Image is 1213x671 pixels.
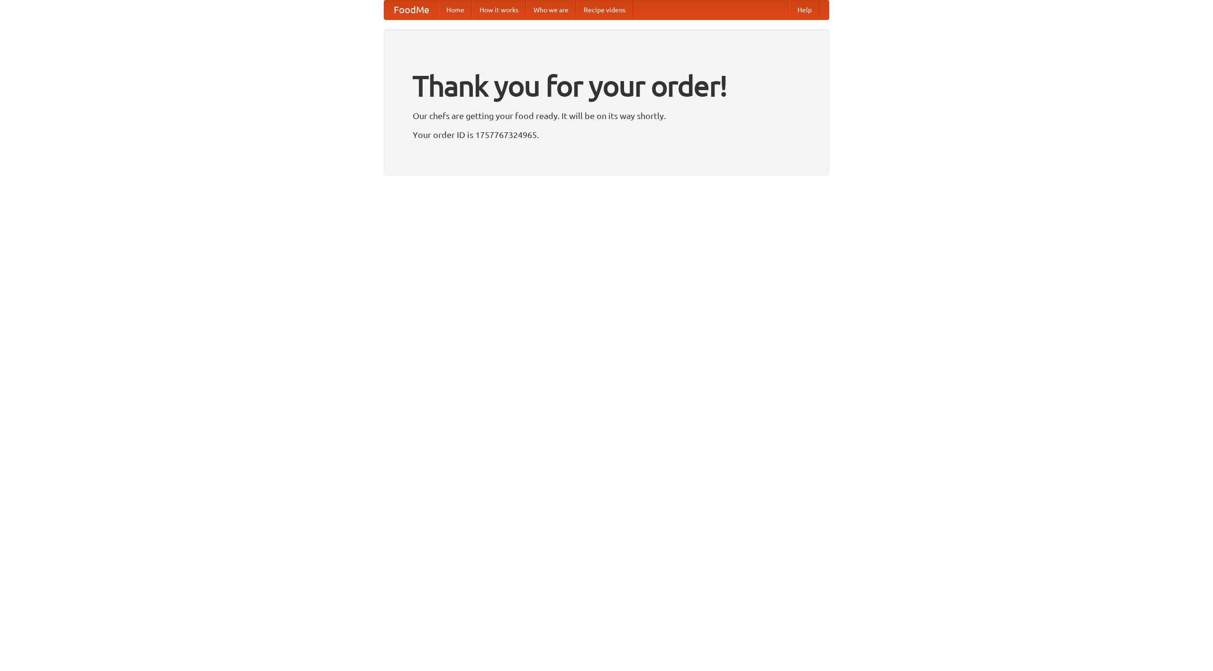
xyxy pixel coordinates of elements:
h1: Thank you for your order! [413,63,800,109]
a: Recipe videos [576,0,633,19]
a: How it works [472,0,526,19]
a: FoodMe [384,0,439,19]
a: Who we are [526,0,576,19]
a: Help [790,0,819,19]
p: Your order ID is 1757767324965. [413,128,800,142]
p: Our chefs are getting your food ready. It will be on its way shortly. [413,109,800,123]
a: Home [439,0,472,19]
